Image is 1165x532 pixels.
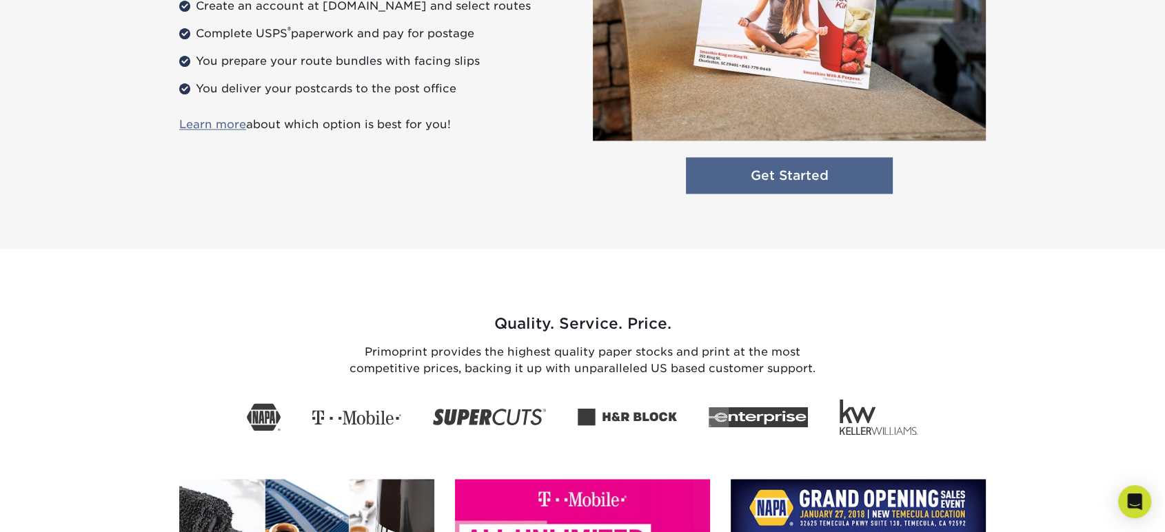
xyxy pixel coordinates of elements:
img: icon [433,409,546,425]
img: icon [247,403,281,431]
a: Get Started [686,157,893,194]
img: icon [312,410,401,425]
div: Open Intercom Messenger [1118,485,1151,518]
li: Complete USPS paperwork and pay for postage [179,23,572,45]
p: about which option is best for you! [179,116,572,133]
sup: ® [287,25,291,35]
li: You deliver your postcards to the post office [179,78,572,100]
img: icon [578,408,677,426]
img: icon [709,407,808,427]
li: You prepare your route bundles with facing slips [179,50,572,72]
img: icon [840,399,918,435]
p: Primoprint provides the highest quality paper stocks and print at the most competitive prices, ba... [341,344,824,388]
h3: Quality. Service. Price. [179,315,986,333]
a: Learn more [179,118,246,131]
